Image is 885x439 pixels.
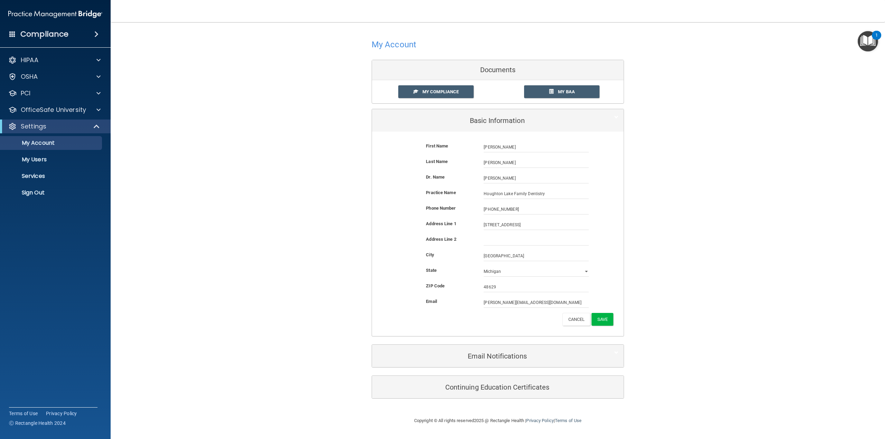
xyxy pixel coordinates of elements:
h5: Continuing Education Certificates [377,383,597,391]
input: (___) ___-____ [484,204,589,214]
p: My Account [4,140,99,146]
a: Terms of Use [555,418,581,423]
b: City [426,252,434,257]
h5: Basic Information [377,117,597,124]
a: OfficeSafe University [8,106,101,114]
h5: Email Notifications [377,352,597,360]
p: HIPAA [21,56,38,64]
p: PCI [21,89,30,97]
p: Services [4,173,99,180]
a: Settings [8,122,100,131]
a: HIPAA [8,56,101,64]
button: Cancel [562,313,590,326]
a: Continuing Education Certificates [377,379,618,395]
h4: My Account [372,40,416,49]
b: Last Name [426,159,448,164]
a: Basic Information [377,113,618,128]
p: Sign Out [4,189,99,196]
p: OSHA [21,73,38,81]
b: First Name [426,143,448,149]
span: My Compliance [422,89,459,94]
button: Open Resource Center, 1 new notification [858,31,878,51]
b: Address Line 2 [426,237,456,242]
img: PMB logo [8,7,102,21]
input: _____ [484,282,589,292]
a: PCI [8,89,101,97]
a: Privacy Policy [526,418,553,423]
a: Email Notifications [377,348,618,364]
iframe: Drift Widget Chat Controller [765,390,877,418]
a: Terms of Use [9,410,38,417]
p: Settings [21,122,46,131]
a: OSHA [8,73,101,81]
span: My BAA [558,89,575,94]
b: Phone Number [426,206,456,211]
a: Privacy Policy [46,410,77,417]
b: Address Line 1 [426,221,456,226]
div: Documents [372,60,624,80]
span: Ⓒ Rectangle Health 2024 [9,420,66,427]
h4: Compliance [20,29,68,39]
p: OfficeSafe University [21,106,86,114]
div: 1 [875,35,878,44]
p: My Users [4,156,99,163]
button: Save [591,313,613,326]
div: Copyright © All rights reserved 2025 @ Rectangle Health | | [372,410,624,432]
b: State [426,268,437,273]
b: Practice Name [426,190,456,195]
b: Dr. Name [426,174,445,180]
b: ZIP Code [426,283,445,288]
b: Email [426,299,437,304]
